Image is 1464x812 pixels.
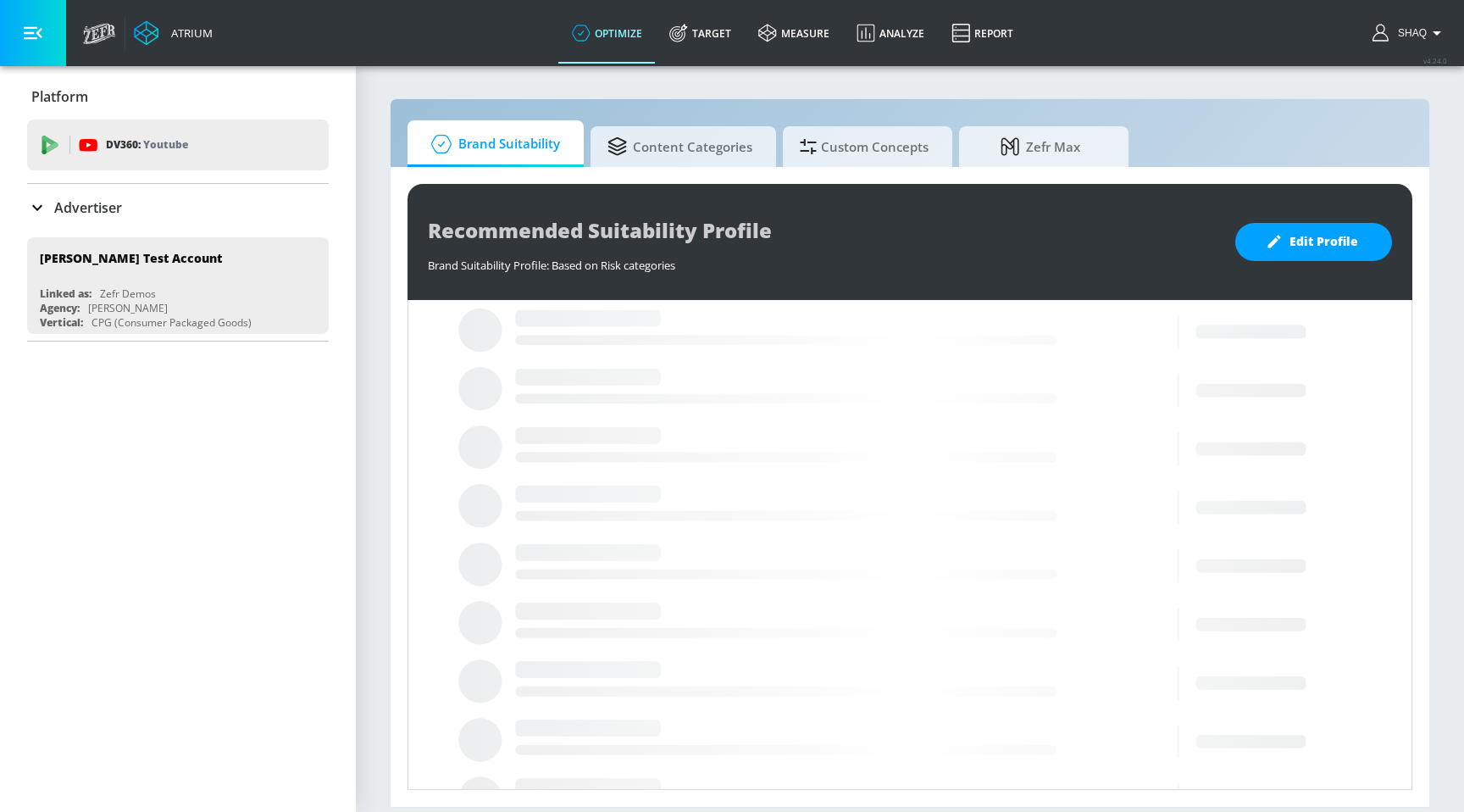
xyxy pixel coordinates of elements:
span: Content Categories [607,126,752,167]
div: Brand Suitability Profile: Based on Risk categories [428,249,1218,273]
a: measure [745,3,843,64]
a: Atrium [134,20,213,46]
div: Atrium [164,25,213,41]
p: Platform [31,87,88,106]
button: Edit Profile [1235,223,1392,261]
span: v 4.24.0 [1423,56,1447,65]
a: optimize [558,3,656,64]
a: Target [656,3,745,64]
div: Zefr Demos [100,286,156,301]
span: Edit Profile [1269,231,1358,253]
div: Vertical: [40,315,83,330]
div: [PERSON_NAME] [88,301,168,315]
p: Advertiser [54,198,122,217]
div: CPG (Consumer Packaged Goods) [91,315,252,330]
p: Youtube [143,136,188,153]
span: Zefr Max [976,126,1105,167]
span: Custom Concepts [800,126,929,167]
div: Linked as: [40,286,91,301]
a: Report [938,3,1027,64]
span: Brand Suitability [424,124,560,164]
div: Agency: [40,301,80,315]
div: [PERSON_NAME] Test Account [40,250,222,266]
div: Advertiser [27,184,329,231]
div: [PERSON_NAME] Test AccountLinked as:Zefr DemosAgency:[PERSON_NAME]Vertical:CPG (Consumer Packaged... [27,237,329,334]
a: Analyze [843,3,938,64]
div: Platform [27,73,329,120]
div: DV360: Youtube [27,120,329,170]
p: DV360: [106,136,188,154]
button: Shaq [1372,23,1447,43]
span: login as: shaquille.huang@zefr.com [1391,27,1427,39]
